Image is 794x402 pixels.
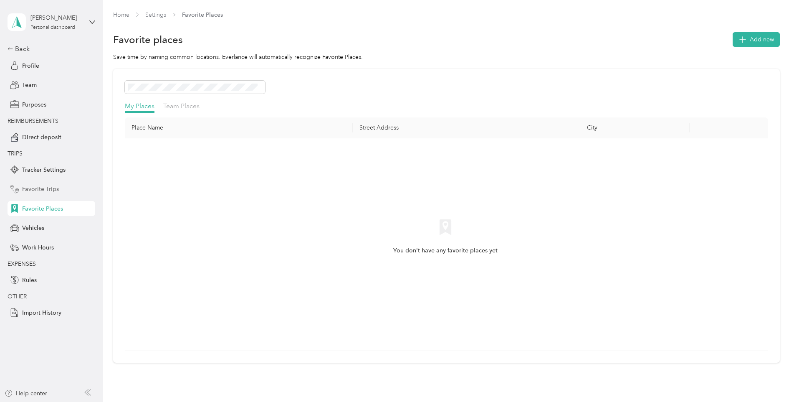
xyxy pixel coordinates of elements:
span: Add new [750,35,774,44]
div: [PERSON_NAME] [30,13,83,22]
span: Purposes [22,100,46,109]
span: Direct deposit [22,133,61,142]
span: OTHER [8,293,27,300]
span: TRIPS [8,150,23,157]
span: Profile [22,61,39,70]
span: REIMBURSEMENTS [8,117,58,125]
th: Place Name [125,117,353,138]
span: Import History [22,308,61,317]
div: Save time by naming common locations. Everlance will automatically recognize Favorite Places. [113,53,780,61]
span: Favorite Trips [22,185,59,193]
span: EXPENSES [8,260,36,267]
span: My Places [125,102,154,110]
iframe: Everlance-gr Chat Button Frame [747,355,794,402]
div: Personal dashboard [30,25,75,30]
span: Team [22,81,37,89]
a: Home [113,11,129,18]
span: You don't have any favorite places yet [393,246,498,255]
span: Rules [22,276,37,285]
span: Team Places [163,102,200,110]
span: Tracker Settings [22,165,66,174]
button: Add new [733,32,780,47]
a: Settings [145,11,166,18]
span: Favorite Places [182,10,223,19]
h1: Favorite places [113,35,183,44]
div: Back [8,44,91,54]
button: Help center [5,389,47,398]
th: City [580,117,690,138]
span: Favorite Places [22,204,63,213]
span: Work Hours [22,243,54,252]
span: Vehicles [22,224,44,232]
th: Street Address [353,117,581,138]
